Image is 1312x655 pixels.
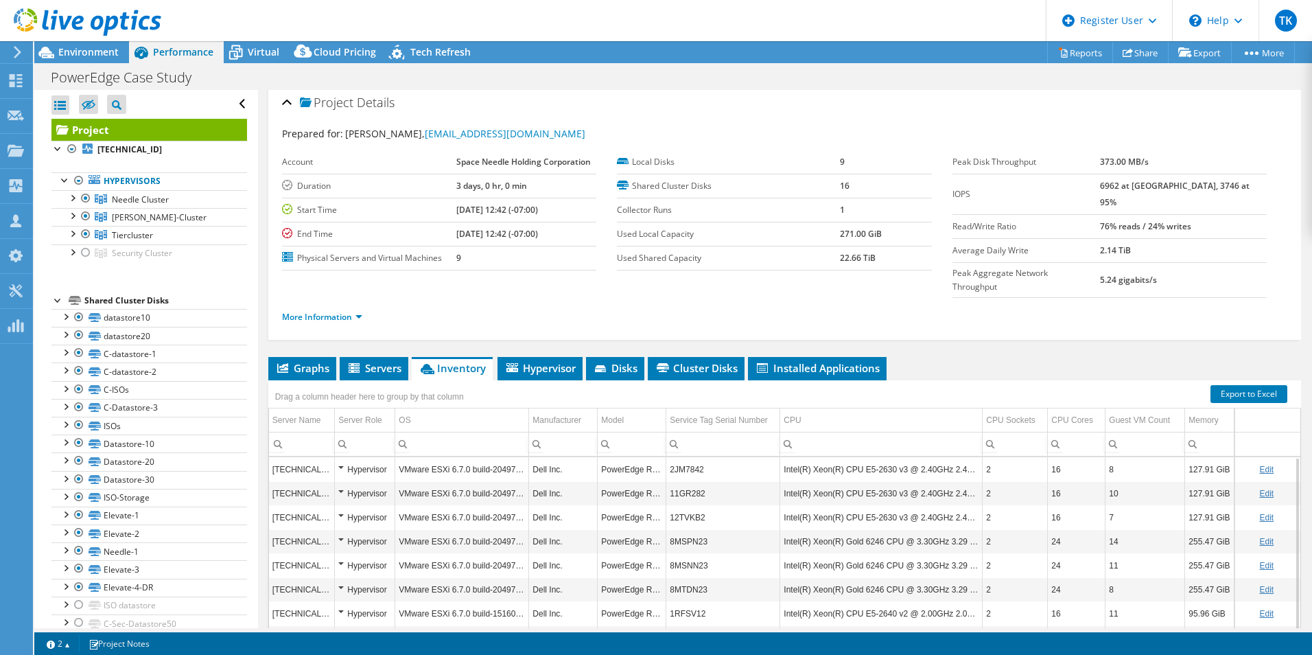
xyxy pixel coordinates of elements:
a: datastore10 [51,309,247,327]
td: Column Guest VM Count, Value 14 [1105,529,1185,553]
a: Export [1168,42,1232,63]
td: Column Server Name, Value 10.32.14.22 [269,553,335,577]
td: Column Server Role, Value Hypervisor [335,625,395,650]
td: Memory Column [1185,409,1235,433]
a: [EMAIL_ADDRESS][DOMAIN_NAME] [425,127,585,140]
label: Used Shared Capacity [617,251,840,265]
td: Column Guest VM Count, Filter cell [1105,432,1185,456]
td: Column Service Tag Serial Number, Value 1RFSV12 [666,601,780,625]
td: Column Memory, Value 255.47 GiB [1185,577,1235,601]
b: 6962 at [GEOGRAPHIC_DATA], 3746 at 95% [1100,180,1250,208]
td: Column Server Role, Value Hypervisor [335,529,395,553]
b: [DATE] 12:42 (-07:00) [456,228,538,240]
td: Column Manufacturer, Value Dell Inc. [529,505,598,529]
td: Column Service Tag Serial Number, Filter cell [666,432,780,456]
a: Needle-1 [51,542,247,560]
td: Column Guest VM Count, Value 8 [1105,577,1185,601]
div: Hypervisor [338,533,391,550]
td: Column OS, Value VMware ESXi 6.7.0 build-20497097 [395,577,529,601]
td: Column Memory, Value 127.91 GiB [1185,505,1235,529]
td: Column CPU, Filter cell [780,432,983,456]
td: Column Service Tag Serial Number, Value 2JM7842 [666,457,780,481]
td: Column Model, Value PowerEdge R620 [598,601,666,625]
td: Column CPU, Value Intel(R) Xeon(R) Gold 6246 CPU @ 3.30GHz 3.29 GHz [780,529,983,553]
td: Column CPU Sockets, Value 2 [983,505,1048,529]
td: Column CPU Cores, Value 16 [1048,601,1105,625]
span: Cluster Disks [655,361,738,375]
span: Installed Applications [755,361,880,375]
td: Column Model, Value PowerEdge R640 [598,529,666,553]
a: More [1231,42,1295,63]
a: Project [51,119,247,141]
td: Column OS, Value VMware ESXi 6.7.0 build-20497097 [395,625,529,650]
b: 3 days, 0 hr, 0 min [456,180,527,192]
td: Column Server Name, Value 10.32.14.21 [269,529,335,553]
label: Collector Runs [617,203,840,217]
td: Column Server Name, Filter cell [269,432,335,456]
a: Edit [1259,585,1274,595]
td: CPU Column [780,409,983,433]
td: Column Server Name, Value 10.32.116.12 [269,457,335,481]
span: Hypervisor [504,361,576,375]
td: Column OS, Value VMware ESXi 6.7.0 build-20497097 [395,529,529,553]
a: Security Cluster [51,244,247,262]
td: Column Manufacturer, Value Dell Inc. [529,577,598,601]
td: Column Memory, Value 255.47 GiB [1185,553,1235,577]
td: Column Manufacturer, Filter cell [529,432,598,456]
td: Guest VM Count Column [1105,409,1185,433]
h1: PowerEdge Case Study [45,70,213,85]
label: Physical Servers and Virtual Machines [282,251,456,265]
td: Column CPU Cores, Value 16 [1048,457,1105,481]
td: Column CPU Cores, Value 16 [1048,481,1105,505]
b: [TECHNICAL_ID] [97,143,162,155]
div: Hypervisor [338,509,391,526]
td: Column CPU, Value Intel(R) Xeon(R) Gold 6246 CPU @ 3.30GHz 3.29 GHz [780,577,983,601]
td: Server Name Column [269,409,335,433]
td: Column Model, Value PowerEdge R630 [598,481,666,505]
a: Edit [1259,465,1274,474]
a: C-Sec-Datastore50 [51,614,247,632]
td: Column Service Tag Serial Number, Value 8MTDN23 [666,577,780,601]
td: Column Model, Value PowerEdge R640 [598,553,666,577]
td: Column Server Role, Value Hypervisor [335,601,395,625]
a: Edit [1259,561,1274,571]
a: Hypervisors [51,172,247,190]
td: Column CPU Sockets, Value 2 [983,529,1048,553]
a: C-datastore-2 [51,363,247,380]
span: Cloud Pricing [314,45,376,58]
div: Drag a column header here to group by that column [272,387,467,406]
td: Column Server Role, Value Hypervisor [335,553,395,577]
a: 2 [37,635,80,652]
a: Tiercluster [51,226,247,244]
label: End Time [282,227,456,241]
b: 22.66 TiB [840,252,876,264]
td: Column Service Tag Serial Number, Value 8MSPN23 [666,529,780,553]
td: Column CPU, Value Intel(R) Xeon(R) CPU E5-2630 v3 @ 2.40GHz 2.40 GHz [780,457,983,481]
td: Column Memory, Value 95.96 GiB [1185,601,1235,625]
td: Column Server Name, Value 10.32.116.11 [269,505,335,529]
td: Column OS, Value VMware ESXi 6.7.0 build-20497097 [395,457,529,481]
td: Column Memory, Value 95.96 GiB [1185,625,1235,650]
a: C-Datastore-3 [51,399,247,417]
td: Column CPU, Value Intel(R) Xeon(R) CPU E5-2640 v2 @ 2.00GHz 2.00 GHz [780,625,983,650]
td: OS Column [395,409,529,433]
td: Column Memory, Value 127.91 GiB [1185,457,1235,481]
td: Column OS, Value VMware ESXi 6.7.0 build-20497097 [395,481,529,505]
td: CPU Cores Column [1048,409,1105,433]
span: Project [300,96,353,110]
td: Column CPU Sockets, Filter cell [983,432,1048,456]
a: Datastore-10 [51,435,247,452]
a: Taylor-Cluster [51,208,247,226]
div: Service Tag Serial Number [670,412,768,428]
td: Column CPU Sockets, Value 2 [983,577,1048,601]
a: datastore20 [51,327,247,345]
span: Virtual [248,45,279,58]
td: Column Guest VM Count, Value 11 [1105,553,1185,577]
div: CPU Cores [1051,412,1093,428]
span: Disks [593,361,637,375]
a: Reports [1047,42,1113,63]
b: 9 [456,252,461,264]
td: Column CPU Sockets, Value 2 [983,601,1048,625]
label: Peak Disk Throughput [952,155,1100,169]
label: IOPS [952,187,1100,201]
